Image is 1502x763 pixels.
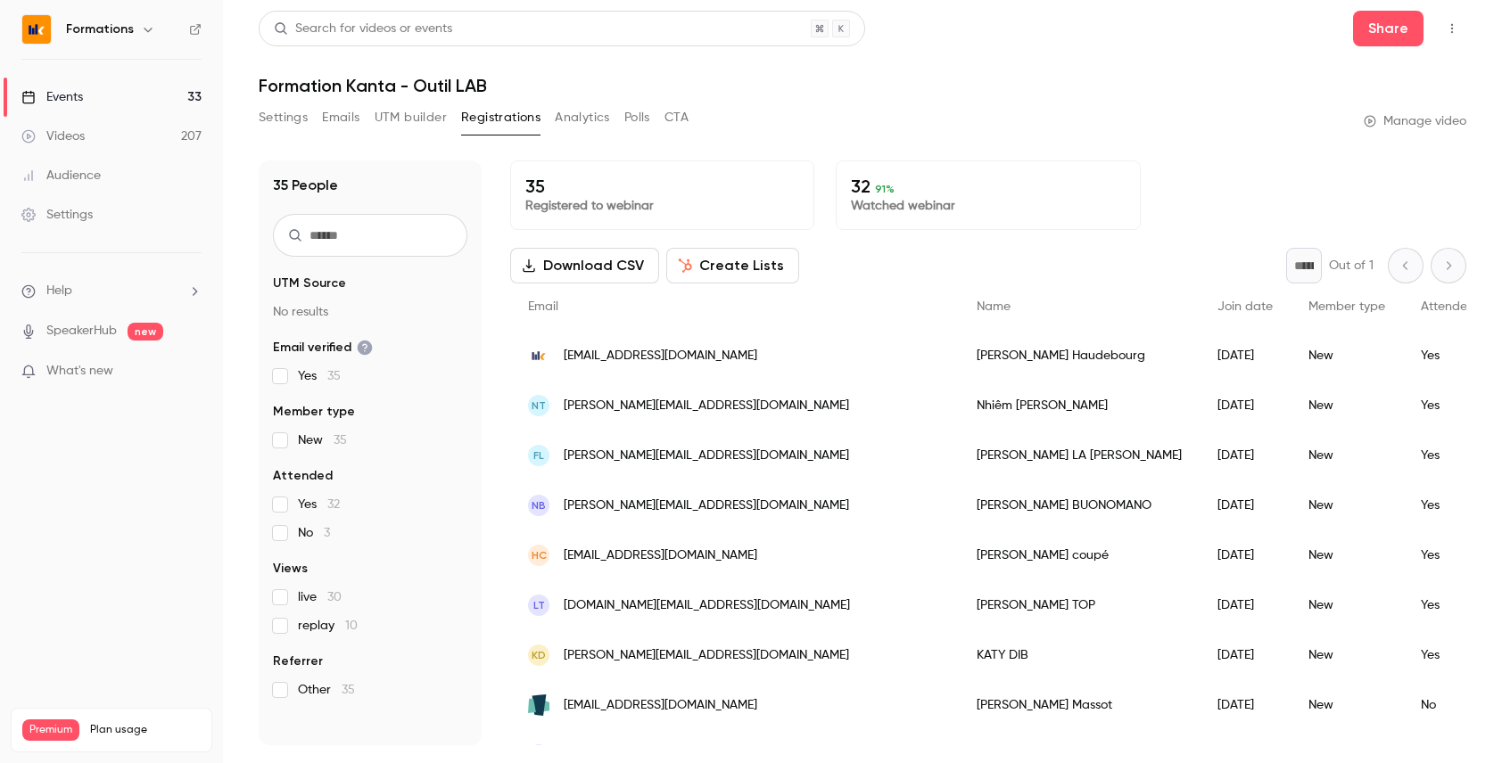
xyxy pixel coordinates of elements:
img: kanta.fr [528,345,549,366]
div: Yes [1403,580,1493,630]
span: Join date [1217,300,1273,313]
div: Yes [1403,630,1493,680]
div: [DATE] [1200,480,1291,530]
div: New [1291,680,1403,730]
div: [PERSON_NAME] Haudebourg [959,331,1200,381]
span: FL [533,447,544,464]
div: Settings [21,206,93,224]
span: [PERSON_NAME][EMAIL_ADDRESS][DOMAIN_NAME] [564,447,849,465]
div: [DATE] [1200,381,1291,431]
span: 3 [324,527,330,539]
div: Yes [1403,381,1493,431]
button: Analytics [555,103,610,132]
div: No [1403,680,1493,730]
span: 32 [327,498,340,511]
span: What's new [46,362,113,381]
span: NT [532,398,546,414]
span: [DOMAIN_NAME][EMAIL_ADDRESS][DOMAIN_NAME] [564,596,850,615]
div: [DATE] [1200,431,1291,480]
div: New [1291,530,1403,580]
a: SpeakerHub [46,322,117,340]
iframe: Noticeable Trigger [180,364,202,380]
span: Yes [298,496,340,513]
h6: Formations [66,21,134,38]
h1: 35 People [273,175,338,196]
section: facet-groups [273,275,467,699]
div: Search for videos or events [274,20,452,38]
span: New [298,431,347,449]
div: Yes [1403,530,1493,580]
span: 91 % [875,183,895,195]
div: Yes [1403,480,1493,530]
span: Premium [22,719,79,741]
span: 30 [327,591,342,603]
span: [PERSON_NAME][EMAIL_ADDRESS][DOMAIN_NAME] [564,646,849,665]
span: 10 [345,619,358,632]
button: Emails [322,103,359,132]
div: [DATE] [1200,331,1291,381]
div: Videos [21,127,85,145]
span: Yes [298,367,341,385]
span: Attended [1421,300,1475,313]
div: KATY DIB [959,630,1200,680]
div: [DATE] [1200,630,1291,680]
div: Events [21,88,83,106]
button: UTM builder [375,103,447,132]
span: [PERSON_NAME][EMAIL_ADDRESS][DOMAIN_NAME] [564,397,849,415]
span: new [128,323,163,340]
div: New [1291,431,1403,480]
span: 35 [342,684,355,696]
p: Watched webinar [851,197,1125,215]
span: Plan usage [90,723,201,737]
span: [EMAIL_ADDRESS][DOMAIN_NAME] [564,347,757,365]
span: Name [977,300,1011,313]
button: CTA [664,103,689,132]
span: NB [532,497,546,513]
span: replay [298,617,358,635]
span: Referrer [273,652,323,670]
li: help-dropdown-opener [21,282,202,300]
span: UTM Source [273,275,346,292]
div: New [1291,331,1403,381]
button: Create Lists [666,248,799,283]
a: Manage video [1364,112,1466,130]
div: Yes [1403,331,1493,381]
span: Member type [1308,300,1385,313]
div: Audience [21,167,101,185]
p: 35 [525,176,799,197]
span: [EMAIL_ADDRESS][DOMAIN_NAME] [564,696,757,715]
p: Registered to webinar [525,197,799,215]
span: 35 [327,370,341,382]
p: No results [273,303,467,321]
div: New [1291,580,1403,630]
span: Attended [273,467,333,485]
div: [PERSON_NAME] BUONOMANO [959,480,1200,530]
div: New [1291,480,1403,530]
div: New [1291,381,1403,431]
span: Other [298,681,355,699]
button: Settings [259,103,308,132]
p: 32 [851,176,1125,197]
span: [EMAIL_ADDRESS][DOMAIN_NAME] [564,546,757,565]
span: No [298,524,330,542]
div: [PERSON_NAME] coupé [959,530,1200,580]
button: Polls [624,103,650,132]
span: lT [533,597,545,613]
img: Formations [22,15,51,44]
span: live [298,588,342,606]
img: 120-pour-cent.fr [528,694,549,716]
button: Download CSV [510,248,659,283]
div: [DATE] [1200,580,1291,630]
div: [PERSON_NAME] Massot [959,680,1200,730]
div: New [1291,630,1403,680]
span: Email verified [273,339,373,357]
div: [DATE] [1200,530,1291,580]
span: Views [273,560,308,578]
span: KD [532,647,546,663]
span: hc [532,547,547,563]
h1: Formation Kanta - Outil LAB [259,75,1466,96]
span: Member type [273,403,355,421]
span: Help [46,282,72,300]
span: 35 [334,434,347,447]
button: Registrations [461,103,541,132]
